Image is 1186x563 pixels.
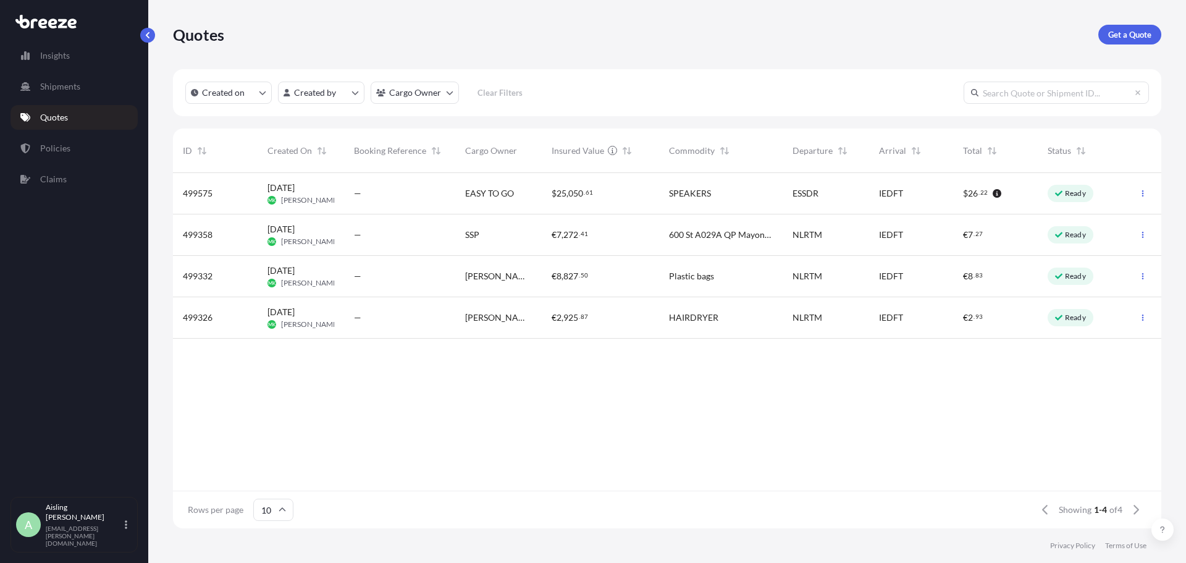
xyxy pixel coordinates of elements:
[188,504,243,516] span: Rows per page
[581,315,588,319] span: 87
[980,190,988,195] span: 22
[909,143,923,158] button: Sort
[40,142,70,155] p: Policies
[561,272,563,281] span: ,
[183,311,212,324] span: 499326
[968,231,973,239] span: 7
[1108,28,1151,41] p: Get a Quote
[563,231,578,239] span: 272
[281,237,340,247] span: [PERSON_NAME]
[354,229,361,241] span: —
[354,145,426,157] span: Booking Reference
[669,187,711,200] span: SPEAKERS
[968,313,973,322] span: 2
[985,143,999,158] button: Sort
[1065,188,1086,198] p: Ready
[267,265,295,277] span: [DATE]
[40,49,70,62] p: Insights
[1094,504,1107,516] span: 1-4
[267,145,312,157] span: Created On
[963,231,968,239] span: €
[793,311,822,324] span: NLRTM
[552,189,557,198] span: $
[354,270,361,282] span: —
[557,272,561,281] span: 8
[465,83,534,103] button: Clear Filters
[879,145,906,157] span: Arrival
[620,143,634,158] button: Sort
[1059,504,1091,516] span: Showing
[1109,504,1122,516] span: of 4
[793,145,833,157] span: Departure
[586,190,593,195] span: 61
[793,270,822,282] span: NLRTM
[278,82,364,104] button: createdBy Filter options
[465,229,479,241] span: SSP
[40,80,80,93] p: Shipments
[429,143,444,158] button: Sort
[557,231,561,239] span: 7
[975,315,983,319] span: 93
[11,105,138,130] a: Quotes
[669,145,715,157] span: Commodity
[568,189,583,198] span: 050
[267,306,295,318] span: [DATE]
[968,272,973,281] span: 8
[974,273,975,277] span: .
[561,231,563,239] span: ,
[267,182,295,194] span: [DATE]
[579,232,580,236] span: .
[268,277,275,289] span: MK
[1074,143,1088,158] button: Sort
[975,232,983,236] span: 27
[281,320,340,329] span: [PERSON_NAME]
[557,189,566,198] span: 25
[879,187,903,200] span: IEDFT
[40,173,67,185] p: Claims
[793,187,818,200] span: ESSDR
[268,194,275,206] span: MK
[183,270,212,282] span: 499332
[185,82,272,104] button: createdOn Filter options
[183,145,192,157] span: ID
[465,270,532,282] span: [PERSON_NAME] Freight Solution
[11,43,138,68] a: Insights
[11,167,138,192] a: Claims
[183,229,212,241] span: 499358
[1065,271,1086,281] p: Ready
[964,82,1149,104] input: Search Quote or Shipment ID...
[1048,145,1071,157] span: Status
[354,311,361,324] span: —
[879,229,903,241] span: IEDFT
[183,187,212,200] span: 499575
[963,313,968,322] span: €
[1065,313,1086,323] p: Ready
[25,519,32,531] span: A
[268,235,275,248] span: MK
[793,229,822,241] span: NLRTM
[669,229,773,241] span: 600 St A029A QP Mayonnaise 450g 20/450g Kewpie JPN [DATE] 0 % 3,30 1.980,00 Japanese mayonnaise 9...
[557,313,561,322] span: 2
[566,189,568,198] span: ,
[281,278,340,288] span: [PERSON_NAME]
[267,223,295,235] span: [DATE]
[202,87,245,99] p: Created on
[1050,541,1095,551] a: Privacy Policy
[581,232,588,236] span: 41
[354,187,361,200] span: —
[389,87,441,99] p: Cargo Owner
[835,143,850,158] button: Sort
[669,311,718,324] span: HAIRDRYER
[465,311,532,324] span: [PERSON_NAME]
[552,145,604,157] span: Insured Value
[1105,541,1146,551] a: Terms of Use
[552,231,557,239] span: €
[552,313,557,322] span: €
[579,273,580,277] span: .
[46,525,122,547] p: [EMAIL_ADDRESS][PERSON_NAME][DOMAIN_NAME]
[465,187,514,200] span: EASY TO GO
[669,270,714,282] span: Plastic bags
[975,273,983,277] span: 83
[268,318,275,331] span: MK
